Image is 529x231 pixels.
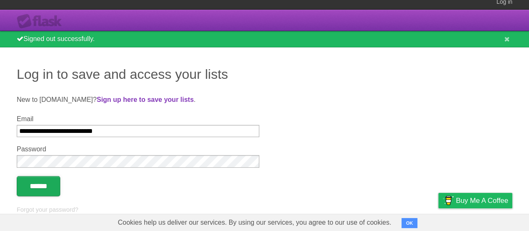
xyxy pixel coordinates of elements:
a: Forgot your password? [17,206,78,213]
a: Sign up here to save your lists [97,96,194,103]
span: Cookies help us deliver our services. By using our services, you agree to our use of cookies. [110,214,400,231]
h1: Log in to save and access your lists [17,64,512,84]
label: Email [17,115,259,123]
button: OK [401,218,418,228]
div: Flask [17,14,67,29]
span: Buy me a coffee [456,193,508,208]
p: New to [DOMAIN_NAME]? . [17,95,512,105]
img: Buy me a coffee [442,193,454,208]
a: Buy me a coffee [438,193,512,208]
label: Password [17,145,259,153]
